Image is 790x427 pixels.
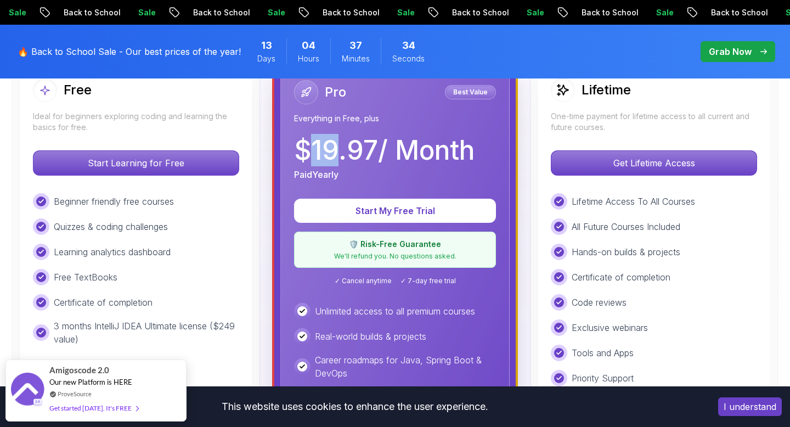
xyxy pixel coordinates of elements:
p: Certificate of completion [54,296,153,309]
img: provesource social proof notification image [11,373,44,408]
p: Lifetime Access To All Courses [572,195,695,208]
h2: Lifetime [582,81,631,99]
p: Sale [501,7,537,18]
span: ✓ Cancel anytime [335,277,392,285]
a: Start My Free Trial [294,205,496,216]
p: 🔥 Back to School Sale - Our best prices of the year! [18,45,241,58]
a: Start Learning for Free [33,158,239,168]
p: Everything in Free, plus [294,113,496,124]
p: Paid Yearly [294,168,338,181]
p: Back to School [168,7,242,18]
p: Code reviews [572,296,627,309]
button: Accept cookies [718,397,782,416]
div: This website uses cookies to enhance the user experience. [8,395,702,419]
p: Back to School [556,7,631,18]
p: Free TextBooks [54,271,117,284]
button: Get Lifetime Access [551,150,757,176]
p: Ideal for beginners exploring coding and learning the basics for free. [33,111,239,133]
p: Unlimited access to all premium courses [315,305,475,318]
h2: Pro [325,83,346,101]
p: Back to School [427,7,501,18]
button: Start My Free Trial [294,199,496,223]
p: Start My Free Trial [307,204,483,217]
p: Back to School [686,7,760,18]
p: Grab Now [709,45,752,58]
span: Hours [298,53,319,64]
p: Best Value [447,87,494,98]
p: Career roadmaps for Java, Spring Boot & DevOps [315,353,496,380]
p: Exclusive webinars [572,321,648,334]
p: Back to School [38,7,113,18]
span: ✓ 7-day free trial [400,277,456,285]
span: Days [257,53,275,64]
p: Beginner friendly free courses [54,195,174,208]
p: Back to School [297,7,372,18]
span: Our new Platform is HERE [49,378,132,386]
span: 4 Hours [302,38,315,53]
p: Priority Support [572,372,634,385]
p: We'll refund you. No questions asked. [301,252,489,261]
span: Amigoscode 2.0 [49,364,109,377]
button: Start Learning for Free [33,150,239,176]
p: One-time payment for lifetime access to all current and future courses. [551,111,757,133]
h2: Free [64,81,92,99]
p: Get Lifetime Access [551,151,757,175]
p: 🛡️ Risk-Free Guarantee [301,239,489,250]
p: Hands-on builds & projects [572,245,680,259]
p: 3 months IntelliJ IDEA Ultimate license ($249 value) [54,319,239,346]
p: Sale [242,7,278,18]
a: ProveSource [58,389,92,398]
span: Minutes [342,53,370,64]
span: 37 Minutes [349,38,362,53]
p: Sale [113,7,148,18]
p: All Future Courses Included [572,220,680,233]
p: $ 19.97 / Month [294,137,475,164]
p: Certificate of completion [572,271,670,284]
div: Get started [DATE]. It's FREE [49,402,138,414]
p: Sale [631,7,666,18]
p: Learning analytics dashboard [54,245,171,259]
span: 13 Days [261,38,272,53]
a: Get Lifetime Access [551,158,757,168]
span: Seconds [392,53,425,64]
p: Real-world builds & projects [315,330,426,343]
p: Start Learning for Free [33,151,239,175]
p: Quizzes & coding challenges [54,220,168,233]
p: Sale [372,7,407,18]
p: Tools and Apps [572,346,634,359]
span: 34 Seconds [402,38,415,53]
